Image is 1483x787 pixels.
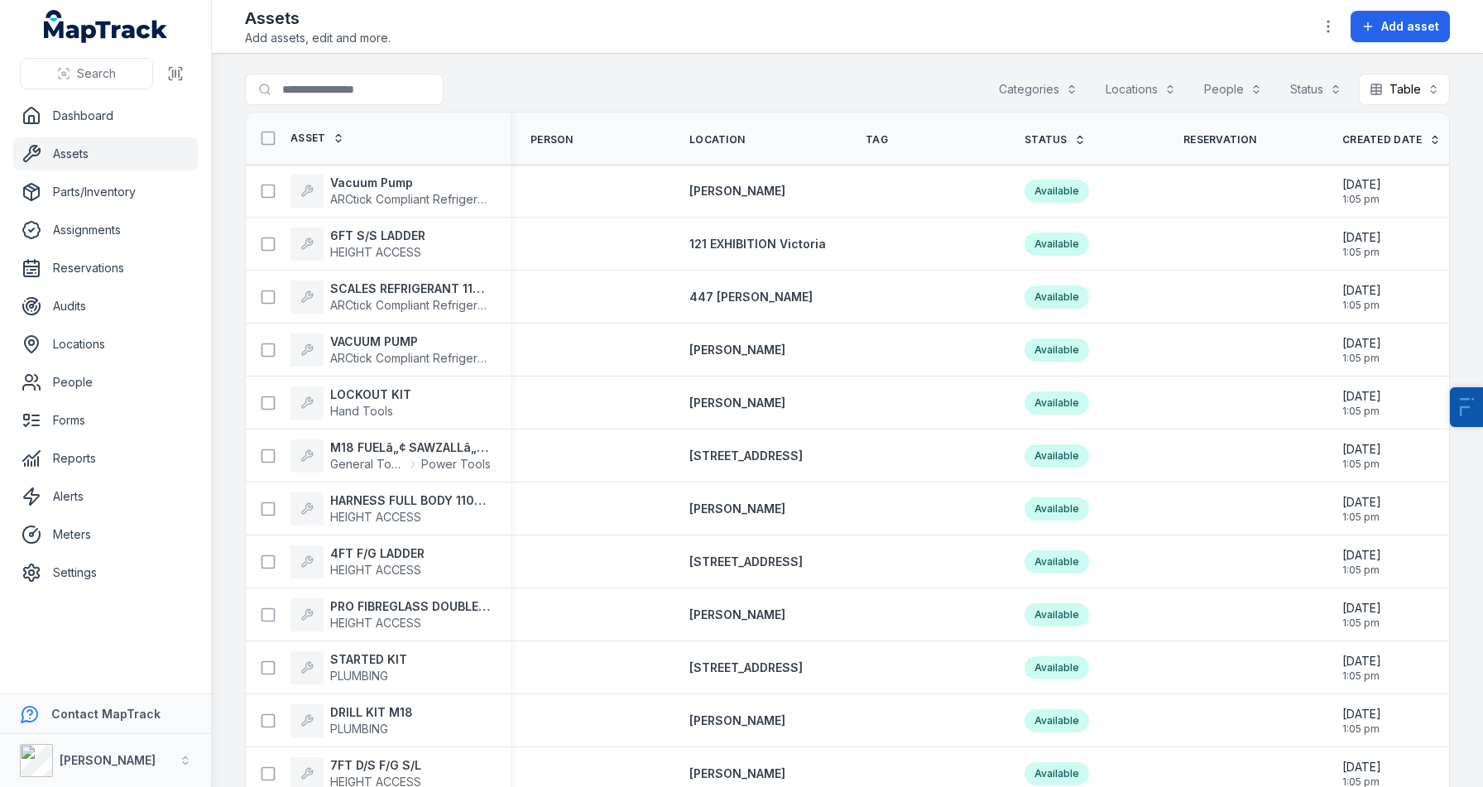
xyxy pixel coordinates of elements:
[330,439,491,456] strong: M18 FUELâ„¢ SAWZALLâ„¢ Reciprocating Saw (Tool Only)
[1025,338,1089,362] div: Available
[689,395,785,411] a: [PERSON_NAME]
[245,30,391,46] span: Add assets, edit and more.
[1025,286,1089,309] div: Available
[1342,405,1381,418] span: 1:05 pm
[290,651,407,684] a: STARTED KITPLUMBING
[1025,656,1089,679] div: Available
[1381,18,1439,35] span: Add asset
[13,290,198,323] a: Audits
[1342,722,1381,736] span: 1:05 pm
[1342,759,1381,775] span: [DATE]
[13,99,198,132] a: Dashboard
[1025,497,1089,521] div: Available
[689,660,803,676] a: [STREET_ADDRESS]
[689,713,785,729] a: [PERSON_NAME]
[13,175,198,209] a: Parts/Inventory
[1342,547,1381,564] span: [DATE]
[290,132,326,145] span: Asset
[330,563,421,577] span: HEIGHT ACCESS
[689,766,785,780] span: [PERSON_NAME]
[1342,706,1381,736] time: 06/10/2025, 1:05:13 pm
[13,518,198,551] a: Meters
[330,510,421,524] span: HEIGHT ACCESS
[1342,617,1381,630] span: 1:05 pm
[13,556,198,589] a: Settings
[330,245,421,259] span: HEIGHT ACCESS
[689,342,785,358] a: [PERSON_NAME]
[245,7,391,30] h2: Assets
[1342,511,1381,524] span: 1:05 pm
[1342,176,1381,193] span: [DATE]
[689,449,803,463] span: [STREET_ADDRESS]
[1025,180,1089,203] div: Available
[1359,74,1450,105] button: Table
[1342,653,1381,669] span: [DATE]
[330,192,538,206] span: ARCtick Compliant Refrigeration Tools
[290,175,491,208] a: Vacuum PumpARCtick Compliant Refrigeration Tools
[13,366,198,399] a: People
[290,492,491,525] a: HARNESS FULL BODY 1100 ERGOHEIGHT ACCESS
[1342,441,1381,471] time: 06/10/2025, 1:05:13 pm
[689,554,803,570] a: [STREET_ADDRESS]
[13,214,198,247] a: Assignments
[689,765,785,782] a: [PERSON_NAME]
[1342,388,1381,405] span: [DATE]
[689,237,826,251] span: 121 EXHIBITION Victoria
[689,236,826,252] a: 121 EXHIBITION Victoria
[330,669,388,683] span: PLUMBING
[689,501,785,517] a: [PERSON_NAME]
[1342,706,1381,722] span: [DATE]
[330,404,393,418] span: Hand Tools
[290,598,491,631] a: PRO FIBREGLASS DOUBLE SIED LADDER 4HEIGHT ACCESS
[1025,444,1089,468] div: Available
[330,616,421,630] span: HEIGHT ACCESS
[330,722,388,736] span: PLUMBING
[1025,133,1068,146] span: Status
[1342,133,1441,146] a: Created Date
[330,651,407,668] strong: STARTED KIT
[290,386,411,420] a: LOCKOUT KITHand Tools
[866,133,888,146] span: Tag
[1025,603,1089,626] div: Available
[689,290,813,304] span: 447 [PERSON_NAME]
[1025,133,1086,146] a: Status
[689,396,785,410] span: [PERSON_NAME]
[689,713,785,727] span: [PERSON_NAME]
[330,386,411,403] strong: LOCKOUT KIT
[1342,388,1381,418] time: 06/10/2025, 1:05:13 pm
[1342,458,1381,471] span: 1:05 pm
[1342,600,1381,617] span: [DATE]
[77,65,116,82] span: Search
[689,607,785,621] span: [PERSON_NAME]
[689,448,803,464] a: [STREET_ADDRESS]
[290,545,425,578] a: 4FT F/G LADDERHEIGHT ACCESS
[689,501,785,516] span: [PERSON_NAME]
[530,133,574,146] span: Person
[689,183,785,199] a: [PERSON_NAME]
[330,298,538,312] span: ARCtick Compliant Refrigeration Tools
[689,554,803,569] span: [STREET_ADDRESS]
[1342,600,1381,630] time: 06/10/2025, 1:05:13 pm
[1342,335,1381,365] time: 06/10/2025, 1:05:13 pm
[1342,653,1381,683] time: 06/10/2025, 1:05:13 pm
[1025,709,1089,732] div: Available
[290,439,491,473] a: M18 FUELâ„¢ SAWZALLâ„¢ Reciprocating Saw (Tool Only)General ToolingPower Tools
[1342,246,1381,259] span: 1:05 pm
[689,607,785,623] a: [PERSON_NAME]
[13,328,198,361] a: Locations
[1351,11,1450,42] button: Add asset
[1342,669,1381,683] span: 1:05 pm
[1342,441,1381,458] span: [DATE]
[1279,74,1352,105] button: Status
[689,289,813,305] a: 447 [PERSON_NAME]
[330,351,538,365] span: ARCtick Compliant Refrigeration Tools
[689,184,785,198] span: [PERSON_NAME]
[60,753,156,767] strong: [PERSON_NAME]
[20,58,153,89] button: Search
[1342,229,1381,246] span: [DATE]
[1342,564,1381,577] span: 1:05 pm
[290,334,491,367] a: VACUUM PUMPARCtick Compliant Refrigeration Tools
[13,137,198,170] a: Assets
[1342,494,1381,524] time: 06/10/2025, 1:05:13 pm
[330,492,491,509] strong: HARNESS FULL BODY 1100 ERGO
